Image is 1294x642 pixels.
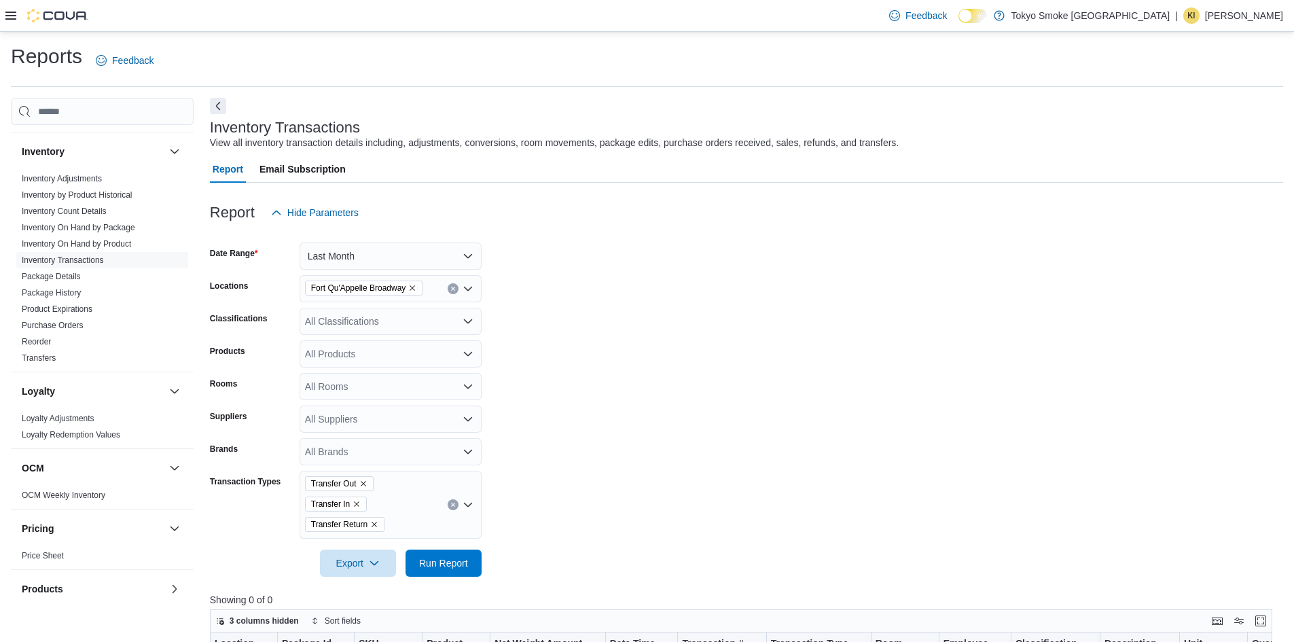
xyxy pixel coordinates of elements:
span: Package History [22,287,81,298]
button: Pricing [22,522,164,535]
h1: Reports [11,43,82,70]
span: Inventory On Hand by Package [22,222,135,233]
label: Products [210,346,245,357]
button: Products [22,582,164,596]
span: Transfers [22,353,56,363]
span: Loyalty Redemption Values [22,429,120,440]
div: Kristina Ivsic [1183,7,1200,24]
button: Open list of options [463,499,473,510]
button: Export [320,550,396,577]
span: Loyalty Adjustments [22,413,94,424]
span: Price Sheet [22,550,64,561]
button: Keyboard shortcuts [1209,613,1225,629]
button: Sort fields [306,613,366,629]
a: Purchase Orders [22,321,84,330]
label: Classifications [210,313,268,324]
span: Export [328,550,388,577]
button: Products [166,581,183,597]
p: | [1175,7,1178,24]
div: OCM [11,487,194,509]
a: OCM Weekly Inventory [22,491,105,500]
button: Pricing [166,520,183,537]
span: Package Details [22,271,81,282]
a: Inventory On Hand by Package [22,223,135,232]
span: Transfer Return [311,518,367,531]
h3: Inventory Transactions [210,120,360,136]
h3: Report [210,204,255,221]
label: Transaction Types [210,476,281,487]
span: Transfer In [305,497,367,512]
p: [PERSON_NAME] [1205,7,1283,24]
a: Package Details [22,272,81,281]
span: Product Expirations [22,304,92,315]
span: Transfer Out [311,477,357,491]
span: 3 columns hidden [230,616,299,626]
button: Remove Transfer In from selection in this group [353,500,361,508]
button: Inventory [166,143,183,160]
button: Loyalty [22,385,164,398]
button: OCM [22,461,164,475]
button: Inventory [22,145,164,158]
span: Inventory On Hand by Product [22,238,131,249]
button: Open list of options [463,446,473,457]
a: Inventory Transactions [22,255,104,265]
a: Loyalty Redemption Values [22,430,120,440]
button: Open list of options [463,414,473,425]
div: View all inventory transaction details including, adjustments, conversions, room movements, packa... [210,136,899,150]
a: Inventory Adjustments [22,174,102,183]
h3: Pricing [22,522,54,535]
button: Display options [1231,613,1247,629]
a: Reorder [22,337,51,346]
button: Open list of options [463,316,473,327]
div: Inventory [11,171,194,372]
span: Sort fields [325,616,361,626]
a: Inventory Count Details [22,207,107,216]
span: Run Report [419,556,468,570]
h3: Products [22,582,63,596]
button: Remove Transfer Return from selection in this group [370,520,378,529]
label: Brands [210,444,238,454]
button: Open list of options [463,381,473,392]
button: Loyalty [166,383,183,399]
span: Email Subscription [259,156,346,183]
span: Transfer Return [305,517,384,532]
label: Locations [210,281,249,291]
button: Last Month [300,243,482,270]
span: Inventory Adjustments [22,173,102,184]
span: OCM Weekly Inventory [22,490,105,501]
p: Showing 0 of 0 [210,593,1283,607]
span: Transfer In [311,497,351,511]
label: Suppliers [210,411,247,422]
a: Package History [22,288,81,298]
button: OCM [166,460,183,476]
span: Feedback [112,54,154,67]
span: Fort Qu'Appelle Broadway [311,281,406,295]
button: Clear input [448,499,459,510]
h3: Loyalty [22,385,55,398]
a: Price Sheet [22,551,64,560]
button: Remove Transfer Out from selection in this group [359,480,367,488]
span: Hide Parameters [287,206,359,219]
button: 3 columns hidden [211,613,304,629]
a: Loyalty Adjustments [22,414,94,423]
h3: Inventory [22,145,65,158]
span: Feedback [905,9,947,22]
button: Open list of options [463,349,473,359]
span: Inventory by Product Historical [22,190,132,200]
a: Feedback [884,2,952,29]
h3: OCM [22,461,44,475]
span: KI [1187,7,1195,24]
button: Hide Parameters [266,199,364,226]
label: Rooms [210,378,238,389]
span: Purchase Orders [22,320,84,331]
button: Remove Fort Qu'Appelle Broadway from selection in this group [408,284,416,292]
a: Feedback [90,47,159,74]
a: Product Expirations [22,304,92,314]
span: Fort Qu'Appelle Broadway [305,281,423,296]
button: Run Report [406,550,482,577]
p: Tokyo Smoke [GEOGRAPHIC_DATA] [1011,7,1170,24]
div: Pricing [11,548,194,569]
a: Inventory On Hand by Product [22,239,131,249]
span: Dark Mode [958,23,959,24]
button: Next [210,98,226,114]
